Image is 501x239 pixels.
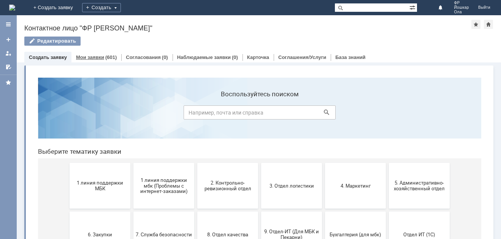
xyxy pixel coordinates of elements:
button: [PERSON_NAME]. Услуги ИТ для МБК (оформляет L1) [357,189,418,234]
button: 1 линия поддержки мбк (Проблемы с интернет-заказами) [101,91,162,137]
a: Наблюдаемые заявки [177,54,231,60]
a: Создать заявку [2,33,14,46]
button: 7. Служба безопасности [101,140,162,186]
span: 8. Отдел качества [168,160,224,166]
span: 7. Служба безопасности [104,160,160,166]
a: Перейти на домашнюю страницу [9,5,15,11]
span: Отдел-ИТ (Битрикс24 и CRM) [40,206,96,217]
div: Добавить в избранное [471,20,480,29]
div: Контактное лицо "ФР [PERSON_NAME]" [24,24,471,32]
input: Например, почта или справка [152,34,304,48]
span: Отдел ИТ (1С) [359,160,415,166]
a: Мои заявки [76,54,104,60]
button: 5. Административно-хозяйственный отдел [357,91,418,137]
div: Сделать домашней страницей [484,20,493,29]
button: Отдел ИТ (1С) [357,140,418,186]
div: (0) [162,54,168,60]
span: 5. Административно-хозяйственный отдел [359,108,415,120]
span: ФР [454,1,469,5]
button: 3. Отдел логистики [229,91,290,137]
span: 6. Закупки [40,160,96,166]
span: Бухгалтерия (для мбк) [295,160,352,166]
img: logo [9,5,15,11]
div: (601) [105,54,117,60]
button: 2. Контрольно-ревизионный отдел [165,91,226,137]
button: Отдел-ИТ (Битрикс24 и CRM) [38,189,98,234]
label: Воспользуйтесь поиском [152,19,304,26]
span: 1 линия поддержки мбк (Проблемы с интернет-заказами) [104,105,160,123]
span: 2. Контрольно-ревизионный отдел [168,108,224,120]
button: 8. Отдел качества [165,140,226,186]
a: Мои заявки [2,47,14,59]
span: 1 линия поддержки МБК [40,108,96,120]
button: Бухгалтерия (для мбк) [293,140,354,186]
header: Выберите тематику заявки [6,76,449,84]
a: Согласования [126,54,161,60]
a: Карточка [247,54,269,60]
span: Франчайзинг [231,209,288,214]
a: Создать заявку [29,54,67,60]
span: Это соглашение не активно! [295,206,352,217]
a: Мои согласования [2,61,14,73]
div: Создать [82,3,121,12]
a: Соглашения/Услуги [278,54,326,60]
div: (0) [232,54,238,60]
button: 6. Закупки [38,140,98,186]
button: Франчайзинг [229,189,290,234]
span: 4. Маркетинг [295,111,352,117]
a: База знаний [335,54,365,60]
span: Расширенный поиск [409,3,417,11]
button: Финансовый отдел [165,189,226,234]
button: 4. Маркетинг [293,91,354,137]
button: 9. Отдел-ИТ (Для МБК и Пекарни) [229,140,290,186]
span: 9. Отдел-ИТ (Для МБК и Пекарни) [231,157,288,169]
button: Отдел-ИТ (Офис) [101,189,162,234]
span: [PERSON_NAME]. Услуги ИТ для МБК (оформляет L1) [359,203,415,220]
span: 3. Отдел логистики [231,111,288,117]
button: Это соглашение не активно! [293,189,354,234]
button: 1 линия поддержки МБК [38,91,98,137]
span: Йошкар [454,5,469,10]
span: Финансовый отдел [168,209,224,214]
span: Ола [454,10,469,14]
span: Отдел-ИТ (Офис) [104,209,160,214]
